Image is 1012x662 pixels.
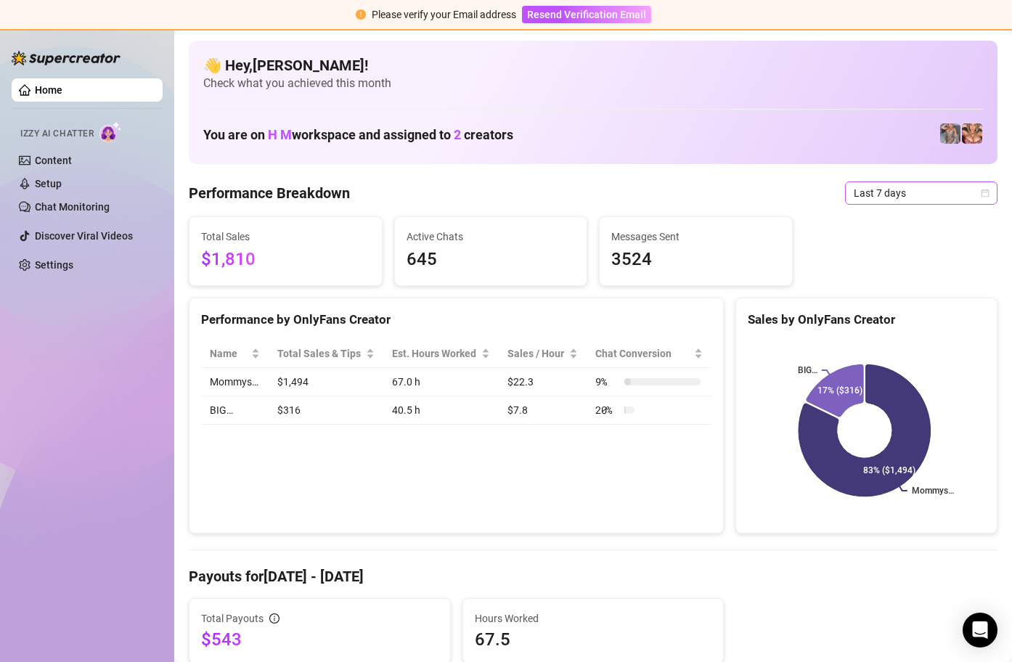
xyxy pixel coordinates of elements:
span: Hours Worked [475,610,712,626]
th: Sales / Hour [499,340,586,368]
td: BIG… [201,396,269,425]
div: Please verify your Email address [372,7,516,23]
span: info-circle [269,613,279,624]
span: Last 7 days [854,182,989,204]
span: H M [268,127,292,142]
th: Total Sales & Tips [269,340,383,368]
h4: Payouts for [DATE] - [DATE] [189,566,997,587]
a: Chat Monitoring [35,201,110,213]
span: Sales / Hour [507,346,566,361]
h4: 👋 Hey, [PERSON_NAME] ! [203,55,983,75]
td: $1,494 [269,368,383,396]
a: Discover Viral Videos [35,230,133,242]
span: Check what you achieved this month [203,75,983,91]
span: $1,810 [201,246,370,274]
span: Total Sales [201,229,370,245]
img: pennylondon [962,123,982,144]
span: Total Sales & Tips [277,346,363,361]
td: 67.0 h [383,368,499,396]
div: Performance by OnlyFans Creator [201,310,711,330]
a: Home [35,84,62,96]
button: Resend Verification Email [522,6,651,23]
a: Settings [35,259,73,271]
td: $7.8 [499,396,586,425]
text: BIG… [798,365,817,375]
img: logo-BBDzfeDw.svg [12,51,121,65]
span: Active Chats [407,229,576,245]
th: Name [201,340,269,368]
a: Setup [35,178,62,189]
span: calendar [981,189,989,197]
span: Resend Verification Email [527,9,646,20]
span: 20 % [595,402,619,418]
span: 2 [454,127,461,142]
td: 40.5 h [383,396,499,425]
span: 67.5 [475,628,712,651]
th: Chat Conversion [587,340,712,368]
td: Mommys… [201,368,269,396]
span: exclamation-circle [356,9,366,20]
td: $316 [269,396,383,425]
span: 9 % [595,374,619,390]
span: 645 [407,246,576,274]
td: $22.3 [499,368,586,396]
span: 3524 [611,246,780,274]
img: pennylondonvip [940,123,960,144]
div: Sales by OnlyFans Creator [748,310,985,330]
text: Mommys… [912,486,954,496]
a: Content [35,155,72,166]
h1: You are on workspace and assigned to creators [203,127,513,143]
span: $543 [201,628,438,651]
div: Est. Hours Worked [392,346,478,361]
img: AI Chatter [99,121,122,142]
span: Izzy AI Chatter [20,127,94,141]
span: Chat Conversion [595,346,692,361]
div: Open Intercom Messenger [963,613,997,647]
span: Messages Sent [611,229,780,245]
span: Name [210,346,248,361]
span: Total Payouts [201,610,264,626]
h4: Performance Breakdown [189,183,350,203]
